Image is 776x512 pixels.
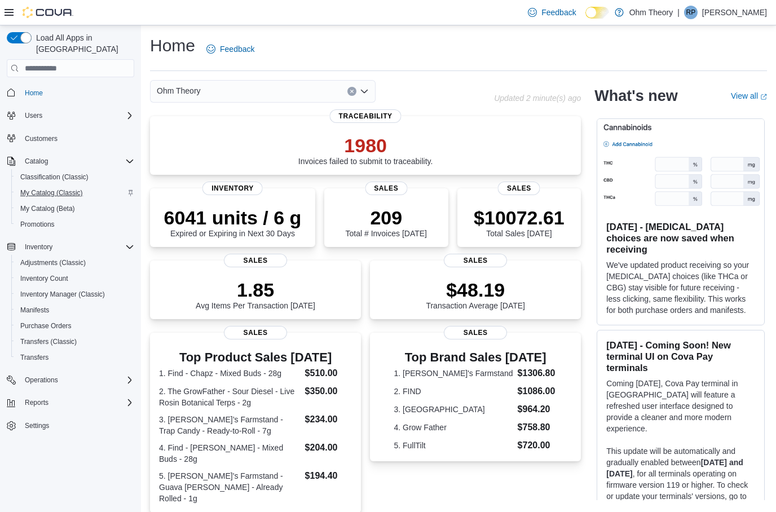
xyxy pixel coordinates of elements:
[305,413,352,426] dd: $234.00
[16,218,59,231] a: Promotions
[20,132,62,145] a: Customers
[606,259,755,316] p: We've updated product receiving so your [MEDICAL_DATA] choices (like THCa or CBG) stay visible fo...
[16,186,134,200] span: My Catalog (Classic)
[7,80,134,463] nav: Complex example
[20,109,47,122] button: Users
[684,6,698,19] div: Romeo Patel
[16,186,87,200] a: My Catalog (Classic)
[16,303,54,317] a: Manifests
[23,7,73,18] img: Cova
[20,155,134,168] span: Catalog
[16,335,134,348] span: Transfers (Classic)
[760,94,767,100] svg: External link
[159,442,301,465] dt: 4. Find - [PERSON_NAME] - Mixed Buds - 28g
[347,87,356,96] button: Clear input
[518,367,557,380] dd: $1306.80
[731,91,767,100] a: View allExternal link
[20,396,53,409] button: Reports
[164,206,302,238] div: Expired or Expiring in Next 30 Days
[16,351,53,364] a: Transfers
[16,319,134,333] span: Purchase Orders
[16,303,134,317] span: Manifests
[2,372,139,388] button: Operations
[20,373,134,387] span: Operations
[474,206,565,238] div: Total Sales [DATE]
[2,395,139,411] button: Reports
[474,206,565,229] p: $10072.61
[16,335,81,348] a: Transfers (Classic)
[20,353,48,362] span: Transfers
[164,206,302,229] p: 6041 units / 6 g
[159,414,301,436] dt: 3. [PERSON_NAME]’s Farmstand - Trap Candy - Ready-to-Roll - 7g
[196,279,315,301] p: 1.85
[444,254,507,267] span: Sales
[16,351,134,364] span: Transfers
[16,256,134,270] span: Adjustments (Classic)
[220,43,254,55] span: Feedback
[11,271,139,286] button: Inventory Count
[298,134,433,166] div: Invoices failed to submit to traceability.
[16,202,134,215] span: My Catalog (Beta)
[20,131,134,145] span: Customers
[25,421,49,430] span: Settings
[20,418,134,432] span: Settings
[11,169,139,185] button: Classification (Classic)
[150,34,195,57] h1: Home
[16,272,73,285] a: Inventory Count
[305,441,352,454] dd: $204.00
[20,155,52,168] button: Catalog
[11,185,139,201] button: My Catalog (Classic)
[20,204,75,213] span: My Catalog (Beta)
[11,255,139,271] button: Adjustments (Classic)
[518,403,557,416] dd: $964.20
[394,422,513,433] dt: 4. Grow Father
[20,188,83,197] span: My Catalog (Classic)
[523,1,580,24] a: Feedback
[159,351,352,364] h3: Top Product Sales [DATE]
[686,6,696,19] span: RP
[346,206,427,238] div: Total # Invoices [DATE]
[16,272,134,285] span: Inventory Count
[677,6,680,19] p: |
[606,339,755,373] h3: [DATE] - Coming Soon! New terminal UI on Cova Pay terminals
[518,385,557,398] dd: $1086.00
[394,404,513,415] dt: 3. [GEOGRAPHIC_DATA]
[394,440,513,451] dt: 5. FullTilt
[20,337,77,346] span: Transfers (Classic)
[20,419,54,432] a: Settings
[394,351,557,364] h3: Top Brand Sales [DATE]
[594,87,677,105] h2: What's new
[11,302,139,318] button: Manifests
[346,206,427,229] p: 209
[20,240,57,254] button: Inventory
[196,279,315,310] div: Avg Items Per Transaction [DATE]
[20,85,134,99] span: Home
[159,470,301,504] dt: 5. [PERSON_NAME]'s Farmstand - Guava [PERSON_NAME] - Already Rolled - 1g
[2,239,139,255] button: Inventory
[25,89,43,98] span: Home
[494,94,581,103] p: Updated 2 minute(s) ago
[305,367,352,380] dd: $510.00
[498,182,540,195] span: Sales
[202,38,259,60] a: Feedback
[20,258,86,267] span: Adjustments (Classic)
[20,220,55,229] span: Promotions
[2,108,139,123] button: Users
[16,256,90,270] a: Adjustments (Classic)
[20,109,134,122] span: Users
[20,396,134,409] span: Reports
[159,386,301,408] dt: 2. The GrowFather - Sour Diesel - Live Rosin Botanical Terps - 2g
[394,368,513,379] dt: 1. [PERSON_NAME]'s Farmstand
[2,84,139,100] button: Home
[2,130,139,147] button: Customers
[330,109,402,123] span: Traceability
[11,350,139,365] button: Transfers
[20,240,134,254] span: Inventory
[541,7,576,18] span: Feedback
[606,378,755,434] p: Coming [DATE], Cova Pay terminal in [GEOGRAPHIC_DATA] will feature a refreshed user interface des...
[25,242,52,251] span: Inventory
[426,279,525,301] p: $48.19
[20,306,49,315] span: Manifests
[224,254,287,267] span: Sales
[360,87,369,96] button: Open list of options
